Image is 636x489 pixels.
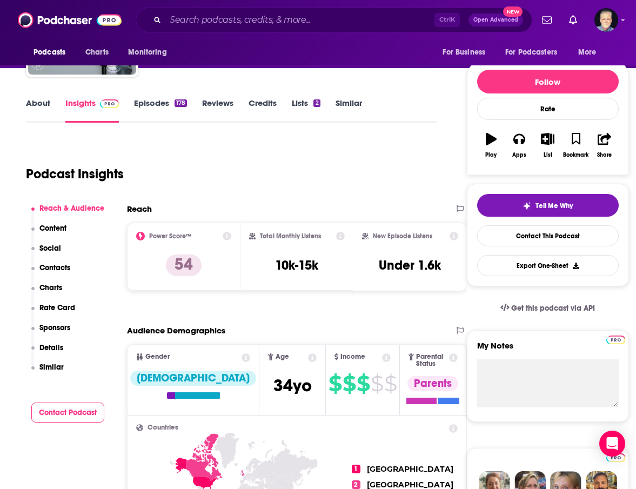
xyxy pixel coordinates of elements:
[599,431,625,457] div: Open Intercom Messenger
[594,8,618,32] button: Show profile menu
[523,202,531,210] img: tell me why sparkle
[313,99,320,107] div: 2
[39,263,70,272] p: Contacts
[606,336,625,344] img: Podchaser Pro
[597,152,612,158] div: Share
[384,375,397,392] span: $
[166,254,202,276] p: 54
[416,353,447,367] span: Parental Status
[260,232,321,240] h2: Total Monthly Listens
[594,8,618,32] img: User Profile
[31,263,71,283] button: Contacts
[434,13,460,27] span: Ctrl K
[371,375,383,392] span: $
[85,45,109,60] span: Charts
[329,375,342,392] span: $
[65,98,119,123] a: InsightsPodchaser Pro
[26,98,50,123] a: About
[340,353,365,360] span: Income
[31,204,105,224] button: Reach & Audience
[149,232,191,240] h2: Power Score™
[535,202,573,210] span: Tell Me Why
[175,99,187,107] div: 178
[18,10,122,30] img: Podchaser - Follow, Share and Rate Podcasts
[26,42,79,63] button: open menu
[273,375,312,396] span: 34 yo
[292,98,320,123] a: Lists2
[367,464,453,474] span: [GEOGRAPHIC_DATA]
[128,45,166,60] span: Monitoring
[606,453,625,462] img: Podchaser Pro
[485,152,497,158] div: Play
[145,353,170,360] span: Gender
[407,376,458,391] div: Parents
[492,295,604,321] a: Get this podcast via API
[533,126,561,165] button: List
[352,465,360,473] span: 1
[31,283,63,303] button: Charts
[435,42,499,63] button: open menu
[477,194,619,217] button: tell me why sparkleTell Me Why
[503,6,523,17] span: New
[477,98,619,120] div: Rate
[39,224,66,233] p: Content
[39,303,75,312] p: Rate Card
[134,98,187,123] a: Episodes178
[544,152,552,158] div: List
[31,343,64,363] button: Details
[31,224,67,244] button: Content
[473,17,518,23] span: Open Advanced
[590,126,618,165] button: Share
[165,11,434,29] input: Search podcasts, credits, & more...
[31,323,71,343] button: Sponsors
[379,257,441,273] h3: Under 1.6k
[336,98,362,123] a: Similar
[31,403,105,423] button: Contact Podcast
[39,283,62,292] p: Charts
[275,257,318,273] h3: 10k-15k
[276,353,289,360] span: Age
[443,45,485,60] span: For Business
[26,166,124,182] h1: Podcast Insights
[565,11,581,29] a: Show notifications dropdown
[34,45,65,60] span: Podcasts
[373,232,432,240] h2: New Episode Listens
[39,204,104,213] p: Reach & Audience
[343,375,356,392] span: $
[511,304,595,313] span: Get this podcast via API
[606,334,625,344] a: Pro website
[100,99,119,108] img: Podchaser Pro
[148,424,178,431] span: Countries
[39,323,70,332] p: Sponsors
[477,255,619,276] button: Export One-Sheet
[39,363,64,372] p: Similar
[130,371,256,386] div: [DEMOGRAPHIC_DATA]
[578,45,597,60] span: More
[606,452,625,462] a: Pro website
[31,363,64,383] button: Similar
[39,343,63,352] p: Details
[39,244,61,253] p: Social
[357,375,370,392] span: $
[562,126,590,165] button: Bookmark
[538,11,556,29] a: Show notifications dropdown
[512,152,526,158] div: Apps
[571,42,610,63] button: open menu
[477,70,619,93] button: Follow
[31,244,62,264] button: Social
[594,8,618,32] span: Logged in as JonesLiterary
[202,98,233,123] a: Reviews
[127,325,225,336] h2: Audience Demographics
[352,480,360,489] span: 2
[136,8,532,32] div: Search podcasts, credits, & more...
[563,152,588,158] div: Bookmark
[120,42,180,63] button: open menu
[498,42,573,63] button: open menu
[127,204,152,214] h2: Reach
[468,14,523,26] button: Open AdvancedNew
[78,42,115,63] a: Charts
[477,340,619,359] label: My Notes
[249,98,277,123] a: Credits
[505,126,533,165] button: Apps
